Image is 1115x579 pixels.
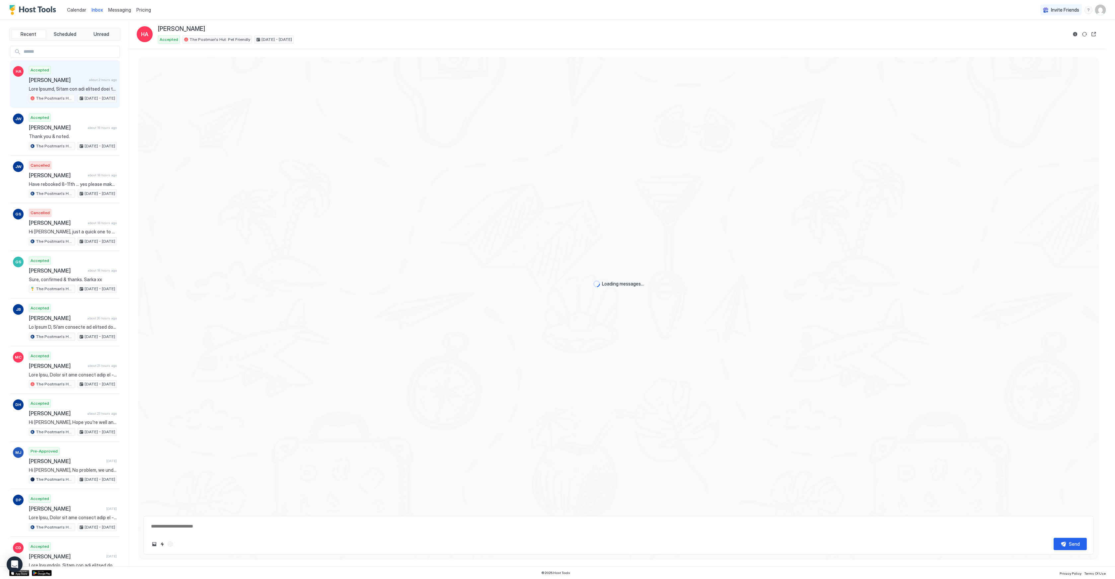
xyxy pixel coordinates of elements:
[1054,538,1087,550] button: Send
[29,315,85,321] span: [PERSON_NAME]
[15,450,21,455] span: MJ
[136,7,151,13] span: Pricing
[141,30,148,38] span: HA
[31,543,49,549] span: Accepted
[1060,569,1081,576] a: Privacy Policy
[29,562,117,568] span: Lore Ipsumdolo, Sitam con adi elitsed doei te - in’ut laboreetd ma aliq eni! 😊 🔑 Admin-ve qu nost...
[15,116,22,122] span: JW
[15,402,21,408] span: DH
[85,381,115,387] span: [DATE] - [DATE]
[15,545,21,551] span: CD
[602,281,644,287] span: Loading messages...
[31,353,49,359] span: Accepted
[88,221,117,225] span: about 18 hours ago
[87,411,117,416] span: about 23 hours ago
[36,191,73,197] span: The Postman's Hut: Pet Friendly
[31,400,49,406] span: Accepted
[85,429,115,435] span: [DATE] - [DATE]
[9,5,59,15] div: Host Tools Logo
[31,115,49,121] span: Accepted
[31,448,58,454] span: Pre-Approved
[16,68,21,74] span: HA
[108,6,131,13] a: Messaging
[47,30,83,39] button: Scheduled
[15,211,21,217] span: GS
[15,354,22,360] span: MC
[88,125,117,130] span: about 18 hours ago
[7,556,23,572] div: Open Intercom Messenger
[9,570,29,576] a: App Store
[85,143,115,149] span: [DATE] - [DATE]
[88,364,117,368] span: about 21 hours ago
[29,458,104,464] span: [PERSON_NAME]
[85,476,115,482] span: [DATE] - [DATE]
[85,191,115,197] span: [DATE] - [DATE]
[29,467,117,473] span: Hi [PERSON_NAME], No problem, we understand 😊 Hope to see you another time and have a great eveni...
[89,78,117,82] span: about 2 hours ago
[160,37,178,42] span: Accepted
[29,181,117,187] span: Have rebooked 8-11th … yes please make the other beds up as a super king! Look forward to our sta...
[36,381,73,387] span: The Postman's Hut: Pet Friendly
[31,162,50,168] span: Cancelled
[85,524,115,530] span: [DATE] - [DATE]
[29,86,117,92] span: Lore Ipsumd, Sitam con adi elitsed doei te - in’ut laboreetd ma aliq eni! 😊 🔑 Admin-ve qu nostr e...
[158,540,166,548] button: Quick reply
[29,124,85,131] span: [PERSON_NAME]
[87,316,117,320] span: about 20 hours ago
[85,334,115,340] span: [DATE] - [DATE]
[85,95,115,101] span: [DATE] - [DATE]
[29,363,85,369] span: [PERSON_NAME]
[94,31,109,37] span: Unread
[32,570,52,576] a: Google Play Store
[36,429,73,435] span: The Postman's Hut: Pet Friendly
[29,133,117,139] span: Thank you & noted.
[31,210,50,216] span: Cancelled
[1080,30,1088,38] button: Sync reservation
[15,164,22,170] span: JW
[36,524,73,530] span: The Postman's Hut: Pet Friendly
[106,459,117,463] span: [DATE]
[36,476,73,482] span: The Postman's Hut: Pet Friendly
[29,229,117,235] span: Hi [PERSON_NAME], just a quick one to say thanks for considering our holiday let – saw you’ve can...
[29,553,104,560] span: [PERSON_NAME]
[85,286,115,292] span: [DATE] - [DATE]
[1084,6,1092,14] div: menu
[88,268,117,273] span: about 18 hours ago
[1095,5,1106,15] div: User profile
[29,324,117,330] span: Lo Ipsum D, Si’am consecte ad elitsed doe te Inc Utlabor’e Dol! Ma aliq eni’ad mini v quisnostr e...
[1060,571,1081,575] span: Privacy Policy
[1084,569,1106,576] a: Terms Of Use
[29,419,117,425] span: Hi [PERSON_NAME], Hope you're well and all good after your stay with us. We’d be so grateful if y...
[9,28,120,41] div: tab-group
[36,334,73,340] span: The Postman's Hut: Pet Friendly
[21,46,119,57] input: Input Field
[29,267,85,274] span: [PERSON_NAME]
[1071,30,1079,38] button: Reservation information
[31,305,49,311] span: Accepted
[150,540,158,548] button: Upload image
[85,238,115,244] span: [DATE] - [DATE]
[84,30,119,39] button: Unread
[29,410,85,417] span: [PERSON_NAME]
[29,277,117,283] span: Sure, confirmed & thanks. Sarka xx
[31,496,49,502] span: Accepted
[29,219,85,226] span: [PERSON_NAME]
[1090,30,1098,38] button: Open reservation
[92,7,103,13] span: Inbox
[541,571,570,575] span: © 2025 Host Tools
[106,554,117,558] span: [DATE]
[108,7,131,13] span: Messaging
[16,306,21,312] span: JB
[158,25,205,33] span: [PERSON_NAME]
[92,6,103,13] a: Inbox
[29,172,85,179] span: [PERSON_NAME]
[29,77,86,83] span: [PERSON_NAME]
[29,505,104,512] span: [PERSON_NAME]
[593,281,600,287] div: loading
[31,258,49,264] span: Accepted
[16,497,21,503] span: DP
[36,238,73,244] span: The Postman's Hut: Pet Friendly
[11,30,46,39] button: Recent
[29,372,117,378] span: Lore Ipsu, Dolor sit ame consect adip el - se’do eiusmodte in utla etd! 😊 🔑 Magna-al en admin ven...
